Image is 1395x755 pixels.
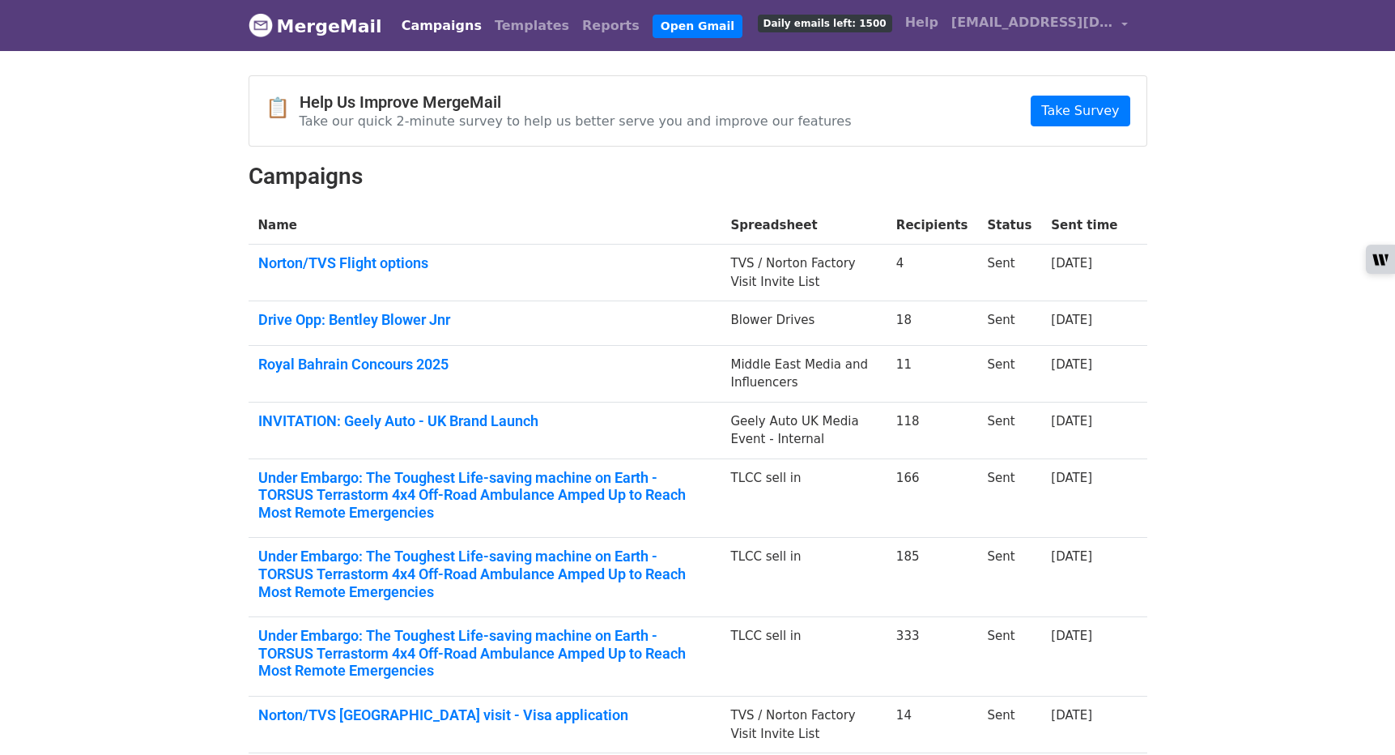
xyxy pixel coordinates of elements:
[977,207,1041,245] th: Status
[977,617,1041,697] td: Sent
[721,245,886,301] td: TVS / Norton Factory Visit Invite List
[758,15,892,32] span: Daily emails left: 1500
[249,9,382,43] a: MergeMail
[258,356,712,373] a: Royal Bahrain Concours 2025
[887,617,978,697] td: 333
[977,459,1041,538] td: Sent
[576,10,646,42] a: Reports
[887,207,978,245] th: Recipients
[887,245,978,301] td: 4
[266,96,300,120] span: 📋
[945,6,1134,45] a: [EMAIL_ADDRESS][DOMAIN_NAME]
[300,92,852,112] h4: Help Us Improve MergeMail
[1051,708,1092,723] a: [DATE]
[721,207,886,245] th: Spreadsheet
[258,311,712,329] a: Drive Opp: Bentley Blower Jnr
[395,10,488,42] a: Campaigns
[653,15,742,38] a: Open Gmail
[887,301,978,346] td: 18
[721,402,886,459] td: Geely Auto UK Media Event - Internal
[721,345,886,402] td: Middle East Media and Influencers
[1031,96,1129,126] a: Take Survey
[1314,677,1395,755] iframe: Chat Widget
[721,697,886,753] td: TVS / Norton Factory Visit Invite List
[721,538,886,617] td: TLCC sell in
[488,10,576,42] a: Templates
[721,301,886,346] td: Blower Drives
[977,345,1041,402] td: Sent
[258,548,712,600] a: Under Embargo: The Toughest Life-saving machine on Earth - TORSUS Terrastorm 4x4 Off-Road Ambulan...
[300,113,852,130] p: Take our quick 2-minute survey to help us better serve you and improve our features
[977,402,1041,459] td: Sent
[887,459,978,538] td: 166
[249,13,273,37] img: MergeMail logo
[258,469,712,522] a: Under Embargo: The Toughest Life-saving machine on Earth - TORSUS Terrastorm 4x4 Off-Road Ambulan...
[258,627,712,680] a: Under Embargo: The Toughest Life-saving machine on Earth - TORSUS Terrastorm 4x4 Off-Road Ambulan...
[249,163,1147,190] h2: Campaigns
[977,538,1041,617] td: Sent
[721,459,886,538] td: TLCC sell in
[1051,414,1092,429] a: [DATE]
[887,345,978,402] td: 11
[977,301,1041,346] td: Sent
[721,617,886,697] td: TLCC sell in
[977,245,1041,301] td: Sent
[887,402,978,459] td: 118
[258,706,712,724] a: Norton/TVS [GEOGRAPHIC_DATA] visit - Visa application
[751,6,899,39] a: Daily emails left: 1500
[1051,629,1092,643] a: [DATE]
[951,13,1113,32] span: [EMAIL_ADDRESS][DOMAIN_NAME]
[1051,313,1092,327] a: [DATE]
[899,6,945,39] a: Help
[249,207,721,245] th: Name
[258,254,712,272] a: Norton/TVS Flight options
[977,697,1041,753] td: Sent
[1041,207,1127,245] th: Sent time
[258,412,712,430] a: INVITATION: Geely Auto - UK Brand Launch
[887,538,978,617] td: 185
[1051,256,1092,271] a: [DATE]
[1051,357,1092,372] a: [DATE]
[1051,471,1092,485] a: [DATE]
[1051,549,1092,564] a: [DATE]
[887,697,978,753] td: 14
